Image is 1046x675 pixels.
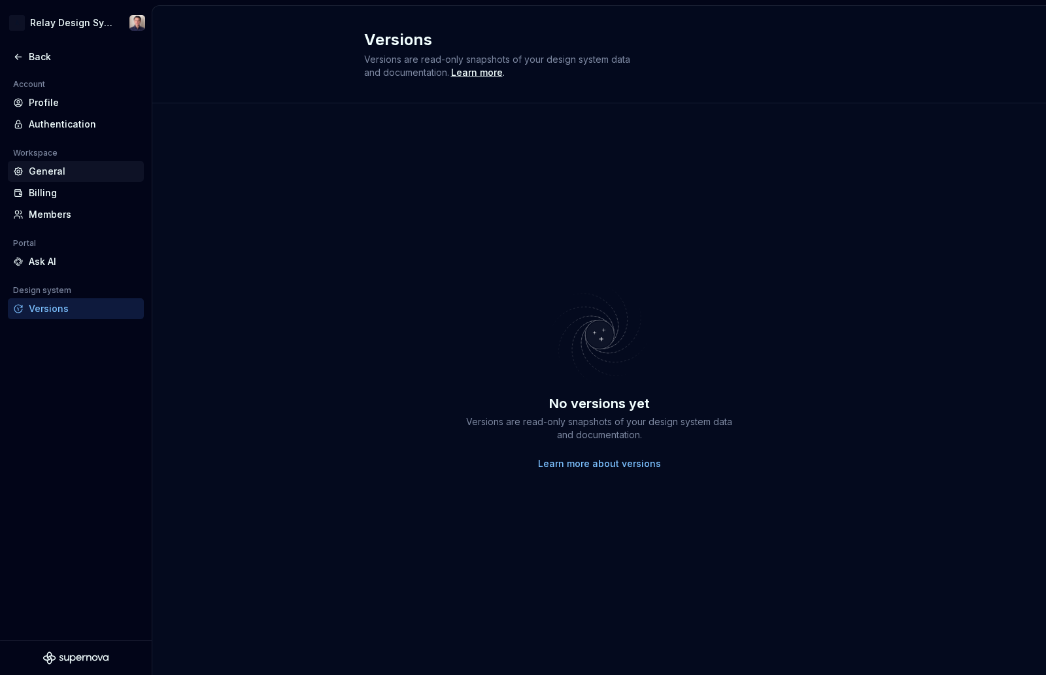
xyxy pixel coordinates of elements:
a: Billing [8,182,144,203]
div: Billing [29,186,139,199]
div: Design system [8,283,76,298]
div: Versions are read-only snapshots of your design system data and documentation. [462,415,737,441]
div: Workspace [8,145,63,161]
a: Profile [8,92,144,113]
a: Ask AI [8,251,144,272]
a: Learn more [451,66,503,79]
div: Versions [29,302,139,315]
div: Ask AI [29,255,139,268]
div: Relay Design System [30,16,114,29]
button: ARelay Design SystemBobby Tan [3,9,149,37]
span: Versions are read-only snapshots of your design system data and documentation. [364,54,630,78]
span: . [449,68,505,78]
a: Versions [8,298,144,319]
a: General [8,161,144,182]
div: No versions yet [549,394,650,413]
div: Back [29,50,139,63]
svg: Supernova Logo [43,651,109,665]
a: Back [8,46,144,67]
a: Members [8,204,144,225]
a: Learn more about versions [538,457,661,470]
div: Profile [29,96,139,109]
a: Authentication [8,114,144,135]
div: General [29,165,139,178]
div: A [9,15,25,31]
div: Authentication [29,118,139,131]
div: Account [8,77,50,92]
h2: Versions [364,29,819,50]
div: Members [29,208,139,221]
div: Portal [8,235,41,251]
img: Bobby Tan [129,15,145,31]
